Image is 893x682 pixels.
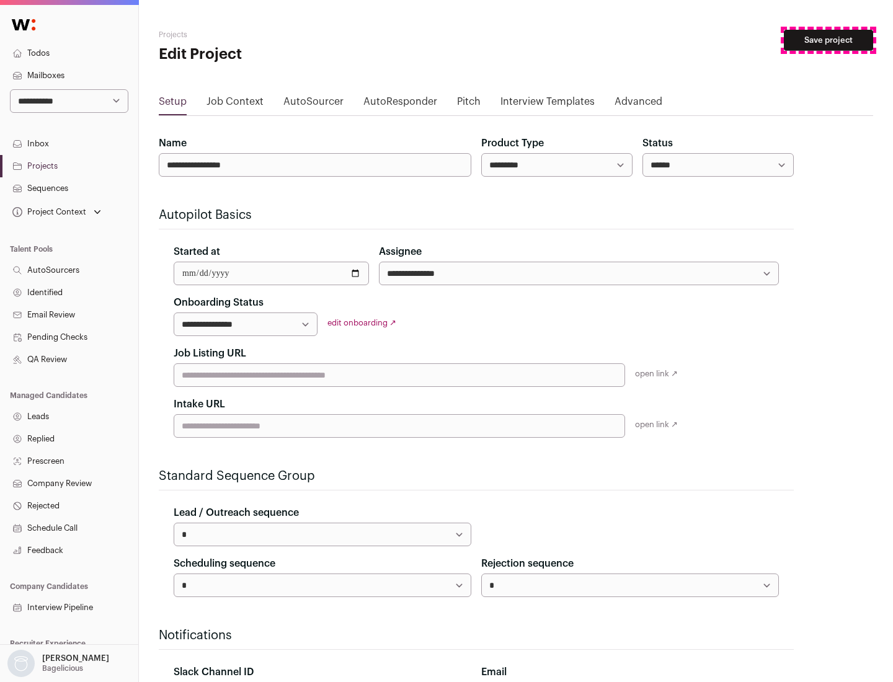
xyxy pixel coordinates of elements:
[481,665,779,680] div: Email
[174,244,220,259] label: Started at
[481,136,544,151] label: Product Type
[42,653,109,663] p: [PERSON_NAME]
[174,556,275,571] label: Scheduling sequence
[174,665,254,680] label: Slack Channel ID
[642,136,673,151] label: Status
[10,203,104,221] button: Open dropdown
[5,650,112,677] button: Open dropdown
[481,556,574,571] label: Rejection sequence
[7,650,35,677] img: nopic.png
[159,206,794,224] h2: Autopilot Basics
[10,207,86,217] div: Project Context
[615,94,662,114] a: Advanced
[174,295,264,310] label: Onboarding Status
[5,12,42,37] img: Wellfound
[784,30,873,51] button: Save project
[457,94,481,114] a: Pitch
[159,627,794,644] h2: Notifications
[159,94,187,114] a: Setup
[159,467,794,485] h2: Standard Sequence Group
[174,397,225,412] label: Intake URL
[363,94,437,114] a: AutoResponder
[159,30,397,40] h2: Projects
[42,663,83,673] p: Bagelicious
[283,94,344,114] a: AutoSourcer
[174,346,246,361] label: Job Listing URL
[207,94,264,114] a: Job Context
[159,136,187,151] label: Name
[159,45,397,64] h1: Edit Project
[174,505,299,520] label: Lead / Outreach sequence
[500,94,595,114] a: Interview Templates
[379,244,422,259] label: Assignee
[327,319,396,327] a: edit onboarding ↗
